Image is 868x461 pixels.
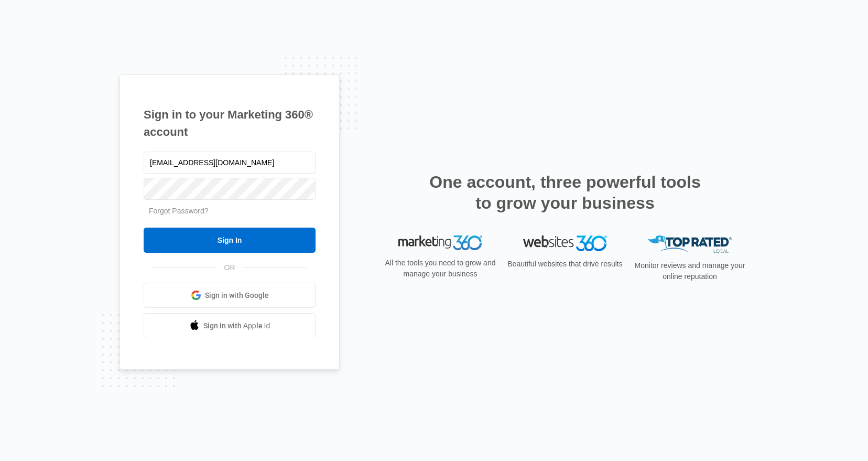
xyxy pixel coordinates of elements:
span: OR [217,262,243,273]
p: Beautiful websites that drive results [506,259,624,270]
a: Sign in with Apple Id [144,313,316,338]
h2: One account, three powerful tools to grow your business [426,171,704,213]
a: Forgot Password? [149,207,209,215]
span: Sign in with Apple Id [203,320,270,331]
img: Websites 360 [523,235,607,251]
span: Sign in with Google [205,290,269,301]
input: Sign In [144,228,316,253]
p: Monitor reviews and manage your online reputation [631,260,748,282]
a: Sign in with Google [144,283,316,308]
img: Marketing 360 [398,235,482,250]
img: Top Rated Local [648,235,732,253]
input: Email [144,152,316,174]
p: All the tools you need to grow and manage your business [382,258,499,280]
h1: Sign in to your Marketing 360® account [144,106,316,141]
